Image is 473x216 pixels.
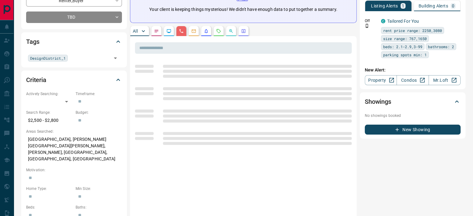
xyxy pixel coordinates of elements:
[365,94,461,109] div: Showings
[191,29,196,34] svg: Emails
[26,34,122,49] div: Tags
[383,44,422,50] span: beds: 2.1-2.9,3-99
[76,91,122,97] p: Timeframe:
[26,205,72,210] p: Beds:
[26,75,46,85] h2: Criteria
[365,75,397,85] a: Property
[383,35,427,42] span: size range: 767,1650
[26,11,122,23] div: TBD
[365,113,461,118] p: No showings booked
[365,18,377,24] p: Off
[166,29,171,34] svg: Lead Browsing Activity
[383,52,427,58] span: parking spots min: 1
[452,4,454,8] p: 0
[26,186,72,191] p: Home Type:
[76,205,122,210] p: Baths:
[26,91,72,97] p: Actively Searching:
[26,115,72,126] p: $2,500 - $2,800
[383,27,442,34] span: rent price range: 2250,3080
[365,97,391,107] h2: Showings
[229,29,234,34] svg: Opportunities
[111,54,120,62] button: Open
[26,134,122,164] p: [GEOGRAPHIC_DATA], [PERSON_NAME][GEOGRAPHIC_DATA][PERSON_NAME], [PERSON_NAME], [GEOGRAPHIC_DATA],...
[365,24,369,28] svg: Push Notification Only
[402,4,404,8] p: 1
[429,75,461,85] a: Mr.Loft
[371,4,398,8] p: Listing Alerts
[26,129,122,134] p: Areas Searched:
[365,67,461,73] p: New Alert:
[428,44,454,50] span: bathrooms: 2
[179,29,184,34] svg: Calls
[76,110,122,115] p: Budget:
[365,125,461,135] button: New Showing
[381,19,385,23] div: condos.ca
[26,72,122,87] div: Criteria
[26,37,39,47] h2: Tags
[241,29,246,34] svg: Agent Actions
[30,55,66,61] span: DesignDistrict_1
[26,110,72,115] p: Search Range:
[26,167,122,173] p: Motivation:
[149,6,337,13] p: Your client is keeping things mysterious! We didn't have enough data to put together a summary.
[76,186,122,191] p: Min Size:
[216,29,221,34] svg: Requests
[133,29,138,33] p: All
[387,19,419,24] a: Tailored For You
[396,75,429,85] a: Condos
[204,29,209,34] svg: Listing Alerts
[419,4,448,8] p: Building Alerts
[154,29,159,34] svg: Notes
